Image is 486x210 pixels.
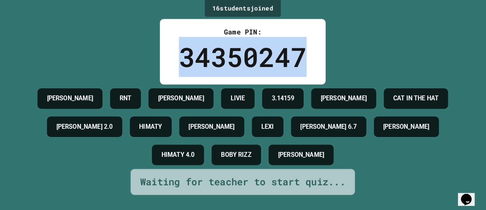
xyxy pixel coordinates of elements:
[141,120,164,129] h4: HIMATY
[180,26,306,36] div: Game PIN:
[60,120,115,129] h4: [PERSON_NAME] 2.0
[163,148,196,157] h4: HIMATY 4.0
[300,120,355,129] h4: [PERSON_NAME] 6.7
[271,92,293,101] h4: 3.14159
[455,180,479,203] iframe: chat widget
[231,92,245,101] h4: LIVIE
[222,148,252,157] h4: BOBY RIZZ
[320,92,365,101] h4: [PERSON_NAME]
[160,92,205,101] h4: [PERSON_NAME]
[180,36,306,76] div: 34350247
[122,92,133,101] h4: RNT
[381,120,427,129] h4: [PERSON_NAME]
[261,120,274,129] h4: LEXI
[278,148,323,157] h4: [PERSON_NAME]
[190,120,235,129] h4: [PERSON_NAME]
[391,92,436,101] h4: CAT IN THE HAT
[50,92,96,101] h4: [PERSON_NAME]
[142,172,344,186] div: Waiting for teacher to start quiz...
